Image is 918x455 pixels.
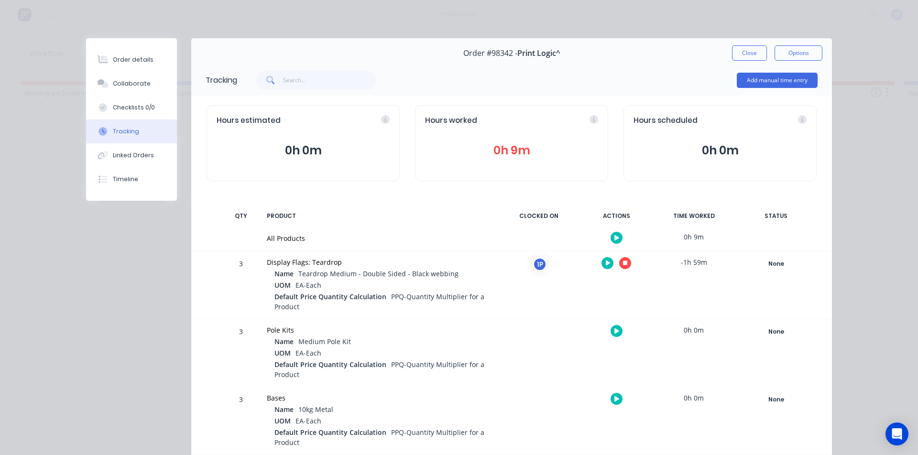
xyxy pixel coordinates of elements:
button: None [741,325,811,338]
div: None [742,258,810,270]
div: 3 [227,321,255,387]
button: Linked Orders [86,143,177,167]
div: Display Flags: Teardrop [267,257,492,267]
button: None [741,393,811,406]
span: EA-Each [295,416,321,425]
button: 0h 0m [634,141,807,160]
button: Options [775,45,822,61]
div: 3 [227,389,255,455]
div: None [742,393,810,406]
div: Tracking [206,75,237,86]
span: EA-Each [295,281,321,290]
button: None [741,257,811,271]
div: PRODUCT [261,206,497,226]
button: Add manual time entry [737,73,818,88]
span: Print Logic^ [517,49,560,58]
input: Search... [283,71,376,90]
span: Default Price Quantity Calculation [274,427,386,437]
div: TIME WORKED [658,206,730,226]
div: Collaborate [113,79,151,88]
div: 1P [533,257,547,271]
button: Checklists 0/0 [86,96,177,119]
span: UOM [274,280,291,290]
div: 0h 0m [658,319,730,341]
div: Linked Orders [113,151,154,160]
span: Hours estimated [217,115,281,126]
span: Teardrop Medium - Double Sided - Black webbing [298,269,459,278]
div: Bases [267,393,492,403]
span: PPQ-Quantity Multiplier for a Product [274,428,484,447]
span: PPQ-Quantity Multiplier for a Product [274,292,484,311]
span: Order #98342 - [463,49,517,58]
span: 10kg Metal [298,405,333,414]
span: Default Price Quantity Calculation [274,359,386,369]
span: Name [274,336,294,347]
span: Default Price Quantity Calculation [274,292,386,302]
span: PPQ-Quantity Multiplier for a Product [274,360,484,379]
span: Hours worked [425,115,477,126]
div: CLOCKED ON [503,206,575,226]
button: 0h 9m [425,141,598,160]
div: Order details [113,55,153,64]
button: 0h 0m [217,141,390,160]
div: None [742,325,810,338]
span: Hours scheduled [634,115,698,126]
button: Order details [86,48,177,72]
span: Name [274,269,294,279]
div: All Products [267,233,492,243]
div: 3 [227,253,255,319]
div: -1h 59m [658,251,730,273]
div: Timeline [113,175,138,184]
div: 0h 9m [658,226,730,248]
div: Pole Kits [267,325,492,335]
span: Name [274,404,294,414]
button: Collaborate [86,72,177,96]
button: Tracking [86,119,177,143]
span: UOM [274,348,291,358]
div: STATUS [735,206,817,226]
div: ACTIONS [580,206,652,226]
div: Open Intercom Messenger [885,422,908,445]
span: Medium Pole Kit [298,337,351,346]
div: Checklists 0/0 [113,103,155,112]
button: Close [732,45,767,61]
button: Timeline [86,167,177,191]
div: QTY [227,206,255,226]
div: Tracking [113,127,139,136]
div: 0h 0m [658,387,730,409]
span: UOM [274,416,291,426]
span: EA-Each [295,348,321,357]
